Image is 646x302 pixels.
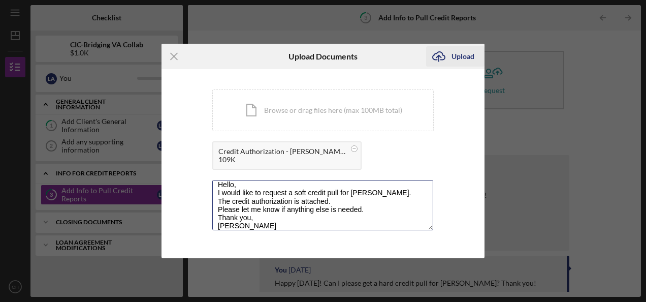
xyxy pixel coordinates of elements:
button: Upload [426,46,485,67]
div: 109K [218,156,345,164]
div: Upload [451,46,474,67]
textarea: Hello, I would like to request a soft credit pull for [PERSON_NAME]. The credit authorization is ... [212,180,433,230]
h6: Upload Documents [288,52,358,61]
div: Credit Authorization - [PERSON_NAME] - [DATE].pdf [218,147,345,156]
